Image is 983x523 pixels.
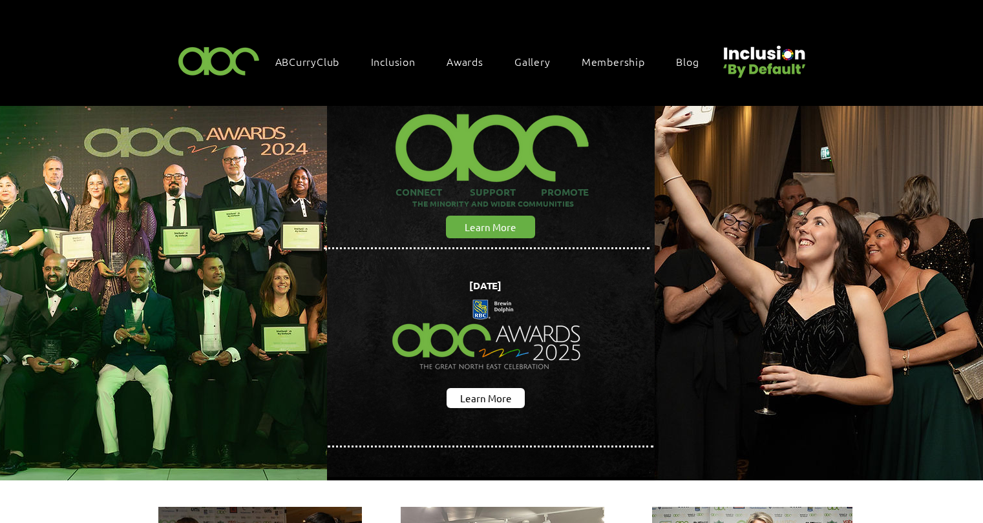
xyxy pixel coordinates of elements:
span: CONNECT SUPPORT PROMOTE [396,185,589,198]
span: Learn More [460,391,512,405]
span: ABCurryClub [275,54,340,68]
img: ABC-Logo-Blank-Background-01-01-2_edited.png [388,97,595,185]
a: Learn More [447,388,525,408]
img: abc background hero black.png [327,106,655,477]
a: Blog [670,48,718,75]
span: Inclusion [371,54,416,68]
div: Inclusion [365,48,435,75]
span: [DATE] [469,279,502,292]
a: Membership [575,48,664,75]
span: Blog [676,54,699,68]
span: Awards [447,54,483,68]
img: Untitled design (22).png [719,35,808,79]
img: Northern Insights Double Pager Apr 2025.png [381,276,593,395]
nav: Site [269,48,719,75]
span: Gallery [514,54,551,68]
div: Awards [440,48,503,75]
a: Gallery [508,48,570,75]
a: Learn More [446,216,535,238]
a: ABCurryClub [269,48,359,75]
span: Learn More [465,220,516,234]
img: ABC-Logo-Blank-Background-01-01-2.png [174,41,264,79]
span: Membership [582,54,645,68]
span: THE MINORITY AND WIDER COMMUNITIES [412,198,574,209]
